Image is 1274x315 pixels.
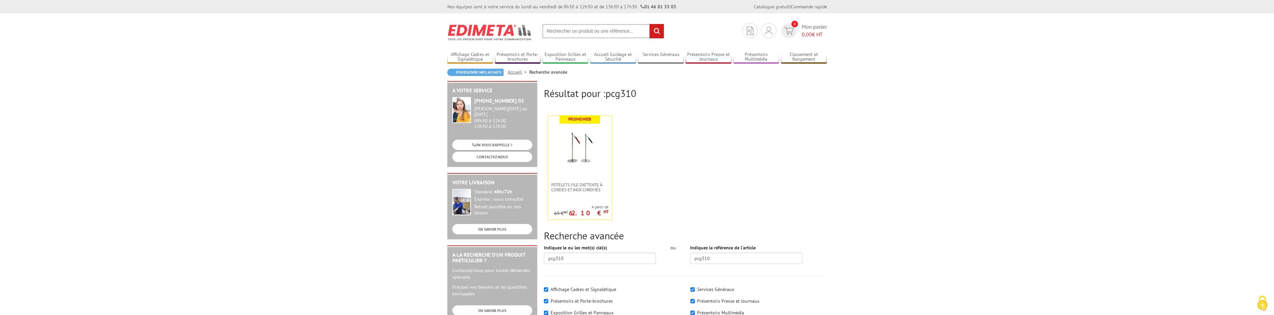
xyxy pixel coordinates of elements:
strong: 01 46 81 33 03 [640,4,676,10]
label: Indiquez le ou les mot(s) clé(s) [544,244,607,251]
h2: A votre service [452,88,532,94]
a: CONTACTEZ-NOUS [452,152,532,162]
a: Accueil Guidage et Sécurité [590,52,636,63]
a: Accueil [508,69,529,75]
a: Affichage Cadres et Signalétique [447,52,493,63]
a: Commande rapide [791,4,827,10]
span: A partir de [554,204,609,210]
input: Présentoirs et Porte-brochures [544,299,548,303]
span: Mon panier [802,23,827,38]
img: widget-livraison.jpg [452,189,471,215]
a: EN SAVOIR PLUS [452,224,532,234]
label: Services Généraux [697,286,734,292]
input: Exposition Grilles et Panneaux [544,311,548,315]
label: Présentoirs Presse et Journaux [697,298,759,304]
h2: A la recherche d'un produit particulier ? [452,252,532,264]
input: Affichage Cadres et Signalétique [544,287,548,292]
a: Potelets file d'attente à cordes et Inox Chromés [548,182,612,192]
strong: 48h/72h [494,189,512,195]
p: 62.10 € [569,211,609,215]
a: ON VOUS RAPPELLE ? [452,140,532,150]
img: widget-service.jpg [452,97,471,123]
div: Retrait possible en nos locaux [474,204,532,216]
a: Présentoirs et Porte-brochures [495,52,541,63]
div: Standard : [474,189,532,195]
input: Présentoirs Presse et Journaux [690,299,695,303]
a: Poursuivre mes achats [447,69,504,76]
a: Présentoirs Presse et Journaux [685,52,731,63]
img: Cookies (fenêtre modale) [1254,295,1271,312]
div: Nos équipes sont à votre service du lundi au vendredi de 8h30 à 12h30 et de 13h30 à 17h30 [447,3,676,10]
sup: HT [604,209,609,215]
p: Contactez-nous pour toutes demandes spéciales [452,267,532,280]
img: devis rapide [747,27,753,35]
h2: Recherche avancée [544,230,827,241]
div: | [754,3,827,10]
span: pcg310 [606,87,636,100]
label: Indiquez la référence de l'article [690,244,756,251]
h2: Résultat pour : [544,88,827,99]
p: Précisez vos besoins et les quantités envisagées [452,284,532,297]
input: Services Généraux [690,287,695,292]
img: devis rapide [765,27,772,35]
label: Affichage Cadres et Signalétique [551,286,616,292]
li: Recherche avancée [529,69,567,75]
a: Exposition Grilles et Panneaux [543,52,589,63]
label: Présentoirs et Porte-brochures [551,298,613,304]
span: € HT [802,31,827,38]
div: ou [666,244,680,251]
span: Potelets file d'attente à cordes et Inox Chromés [551,182,609,192]
strong: [PHONE_NUMBER] 03 [474,97,524,104]
b: Promoweb [568,116,591,122]
p: 69 € [554,211,568,216]
img: Potelets file d'attente à cordes et Inox Chromés [558,126,602,169]
div: 08h30 à 12h30 13h30 à 17h30 [474,106,532,129]
input: Présentoirs Multimédia [690,311,695,315]
h2: Votre livraison [452,180,532,186]
a: Présentoirs Multimédia [733,52,779,63]
a: Services Généraux [638,52,684,63]
a: Catalogue gratuit [754,4,790,10]
input: Rechercher un produit ou une référence... [542,24,664,38]
input: rechercher [649,24,664,38]
a: devis rapide 0 Mon panier 0,00€ HT [780,23,827,38]
span: 0 [791,21,798,27]
span: 0,00 [802,31,812,38]
div: Express : nous consulter [474,196,532,202]
button: Cookies (fenêtre modale) [1251,292,1274,315]
img: devis rapide [784,27,794,35]
sup: HT [564,210,568,214]
div: [PERSON_NAME][DATE] au [DATE] [474,106,532,117]
img: Edimeta [447,20,532,45]
a: Classement et Rangement [781,52,827,63]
